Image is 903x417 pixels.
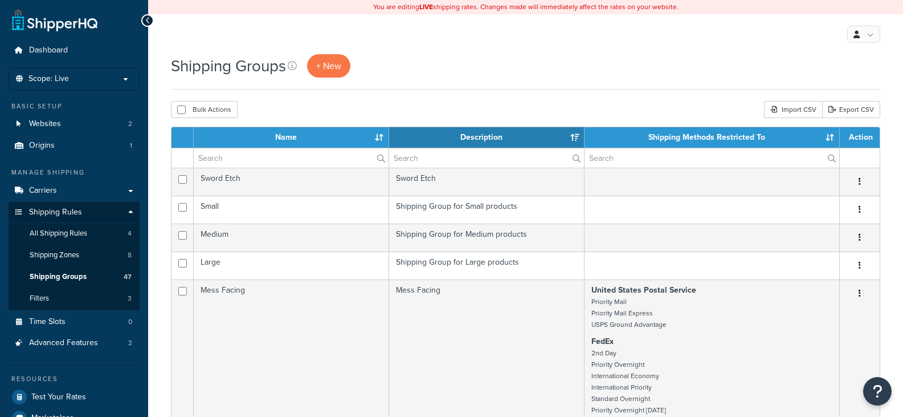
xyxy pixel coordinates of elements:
[9,333,140,354] li: Advanced Features
[9,387,140,407] a: Test Your Rates
[128,229,132,238] span: 4
[29,317,66,327] span: Time Slots
[585,148,839,168] input: Search
[9,245,140,266] a: Shipping Zones 8
[9,288,140,309] li: Filters
[171,55,286,77] h1: Shipping Groups
[389,252,585,280] td: Shipping Group for Large products
[9,168,140,177] div: Manage Shipping
[389,168,585,196] td: Sword Etch
[30,250,79,260] span: Shipping Zones
[194,148,389,168] input: Search
[585,127,840,148] th: Shipping Methods Restricted To: activate to sort column ascending
[9,102,140,111] div: Basic Setup
[194,127,389,148] th: Name: activate to sort column ascending
[194,168,389,196] td: Sword Etch
[9,202,140,223] a: Shipping Rules
[840,127,880,148] th: Action
[29,338,98,348] span: Advanced Features
[29,119,61,129] span: Websites
[128,250,132,260] span: 8
[171,101,238,118] button: Bulk Actions
[9,135,140,156] a: Origins 1
[316,59,341,72] span: + New
[591,348,666,415] small: 2nd Day Priority Overnight International Economy International Priority Standard Overnight Priori...
[9,114,140,135] a: Websites 2
[30,294,49,303] span: Filters
[9,180,140,201] a: Carriers
[591,335,614,347] strong: FedEx
[124,272,132,282] span: 47
[9,223,140,244] a: All Shipping Rules 4
[194,252,389,280] td: Large
[9,40,140,61] a: Dashboard
[9,311,140,333] li: Time Slots
[28,74,69,84] span: Scope: Live
[591,284,696,296] strong: United States Postal Service
[128,338,132,348] span: 2
[9,288,140,309] a: Filters 3
[29,186,57,196] span: Carriers
[389,196,585,224] td: Shipping Group for Small products
[9,266,140,288] li: Shipping Groups
[863,377,892,406] button: Open Resource Center
[30,272,87,282] span: Shipping Groups
[12,9,97,31] a: ShipperHQ Home
[307,54,350,78] a: + New
[130,141,132,151] span: 1
[419,2,433,12] b: LIVE
[9,114,140,135] li: Websites
[389,127,585,148] th: Description: activate to sort column ascending
[128,119,132,129] span: 2
[822,101,880,118] a: Export CSV
[194,196,389,224] td: Small
[764,101,822,118] div: Import CSV
[194,224,389,252] td: Medium
[9,202,140,310] li: Shipping Rules
[9,266,140,288] a: Shipping Groups 47
[9,333,140,354] a: Advanced Features 2
[128,317,132,327] span: 0
[128,294,132,303] span: 3
[9,245,140,266] li: Shipping Zones
[29,208,82,217] span: Shipping Rules
[9,374,140,384] div: Resources
[9,135,140,156] li: Origins
[9,311,140,333] a: Time Slots 0
[389,224,585,252] td: Shipping Group for Medium products
[389,148,584,168] input: Search
[591,297,667,330] small: Priority Mail Priority Mail Express USPS Ground Advantage
[29,141,55,151] span: Origins
[30,229,87,238] span: All Shipping Rules
[29,46,68,55] span: Dashboard
[31,392,86,402] span: Test Your Rates
[9,223,140,244] li: All Shipping Rules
